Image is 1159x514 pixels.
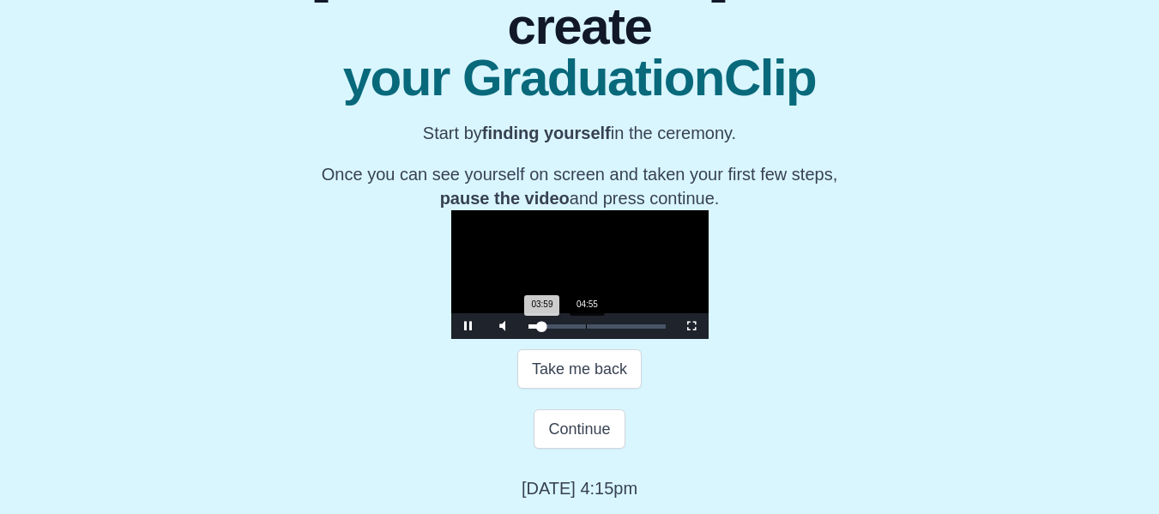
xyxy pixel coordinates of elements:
[290,162,870,210] p: Once you can see yourself on screen and taken your first few steps, and press continue.
[486,313,520,339] button: Mute
[528,324,666,329] div: Progress Bar
[674,313,709,339] button: Fullscreen
[451,313,486,339] button: Pause
[290,121,870,145] p: Start by in the ceremony.
[451,210,709,339] div: Video Player
[534,409,625,449] button: Continue
[440,189,570,208] b: pause the video
[517,349,642,389] button: Take me back
[290,52,870,104] span: your GraduationClip
[482,124,611,142] b: finding yourself
[522,476,637,500] p: [DATE] 4:15pm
